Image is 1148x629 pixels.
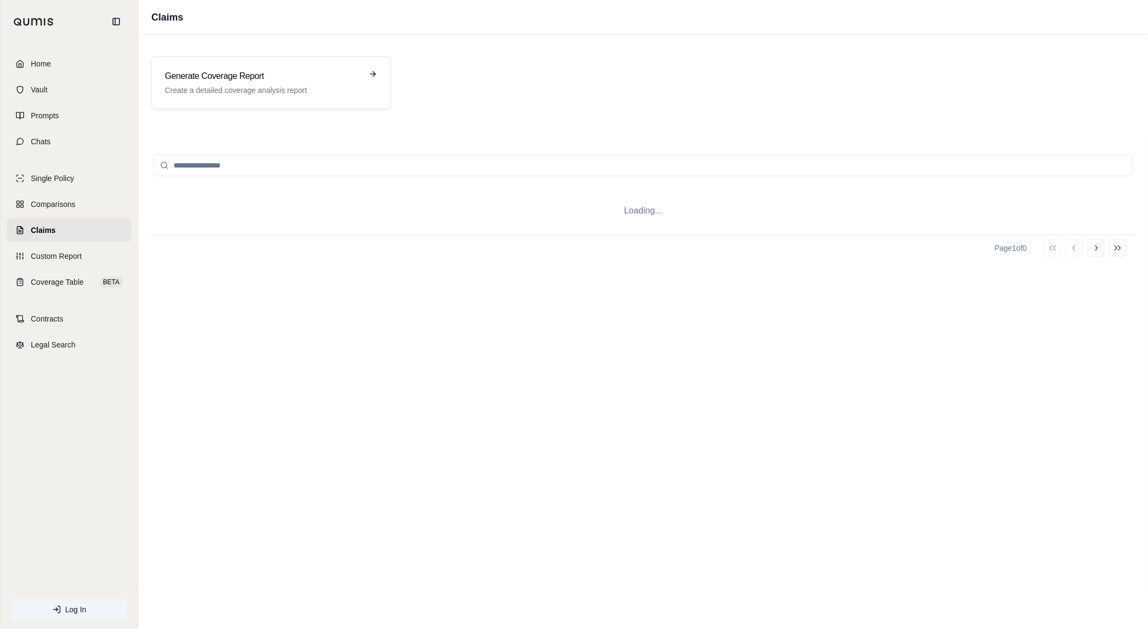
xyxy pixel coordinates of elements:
[11,599,127,620] a: Log In
[7,52,131,76] a: Home
[7,218,131,242] a: Claims
[31,173,74,184] span: Single Policy
[7,270,131,294] a: Coverage TableBETA
[31,110,59,121] span: Prompts
[165,85,362,96] p: Create a detailed coverage analysis report
[31,339,76,350] span: Legal Search
[31,225,56,236] span: Claims
[7,104,131,128] a: Prompts
[14,18,54,26] img: Qumis Logo
[7,192,131,216] a: Comparisons
[100,277,123,287] span: BETA
[65,604,86,615] span: Log In
[7,333,131,357] a: Legal Search
[995,243,1027,253] div: Page 1 of 0
[7,244,131,268] a: Custom Report
[108,13,125,30] button: Collapse sidebar
[7,130,131,153] a: Chats
[31,277,84,287] span: Coverage Table
[151,187,1135,235] div: Loading...
[31,251,82,262] span: Custom Report
[31,199,75,210] span: Comparisons
[7,78,131,102] a: Vault
[7,166,131,190] a: Single Policy
[31,136,51,147] span: Chats
[151,10,183,25] h1: Claims
[7,307,131,331] a: Contracts
[165,70,362,83] h3: Generate Coverage Report
[31,313,63,324] span: Contracts
[31,84,48,95] span: Vault
[31,58,51,69] span: Home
